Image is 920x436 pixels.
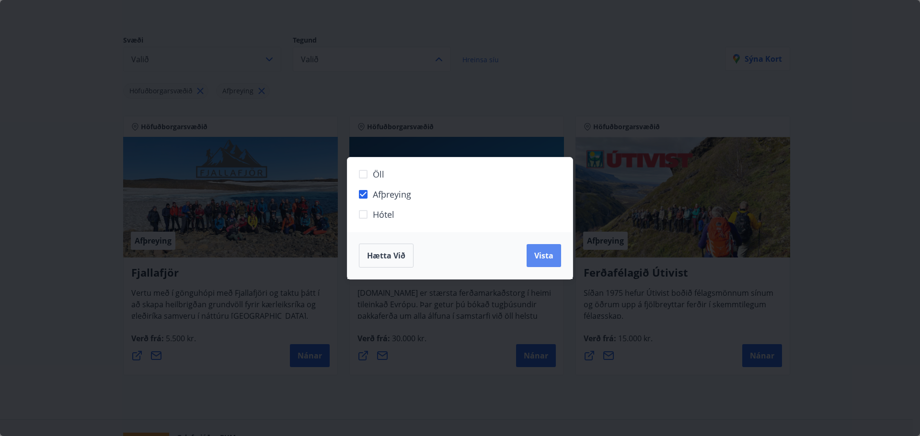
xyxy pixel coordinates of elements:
span: Afþreying [373,188,411,201]
span: Vista [534,250,553,261]
span: Hótel [373,208,394,221]
span: Öll [373,168,384,180]
button: Hætta við [359,244,414,268]
span: Hætta við [367,250,405,261]
button: Vista [527,244,561,267]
